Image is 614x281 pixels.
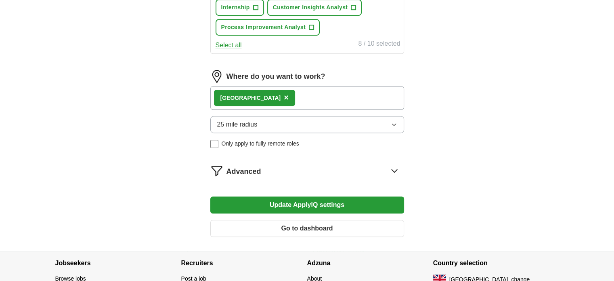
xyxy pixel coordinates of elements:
div: [GEOGRAPHIC_DATA] [220,94,281,102]
button: × [284,92,289,104]
input: Only apply to fully remote roles [210,140,218,148]
button: Go to dashboard [210,220,404,237]
span: 25 mile radius [217,120,258,129]
button: Process Improvement Analyst [216,19,320,36]
button: Select all [216,40,242,50]
span: Internship [221,3,250,12]
img: filter [210,164,223,177]
span: × [284,93,289,102]
span: Process Improvement Analyst [221,23,306,32]
button: Update ApplyIQ settings [210,196,404,213]
span: Only apply to fully remote roles [222,139,299,148]
button: 25 mile radius [210,116,404,133]
label: Where do you want to work? [226,71,325,82]
img: location.png [210,70,223,83]
h4: Country selection [433,252,559,275]
span: Advanced [226,166,261,177]
span: Customer Insights Analyst [273,3,348,12]
div: 8 / 10 selected [358,39,400,50]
